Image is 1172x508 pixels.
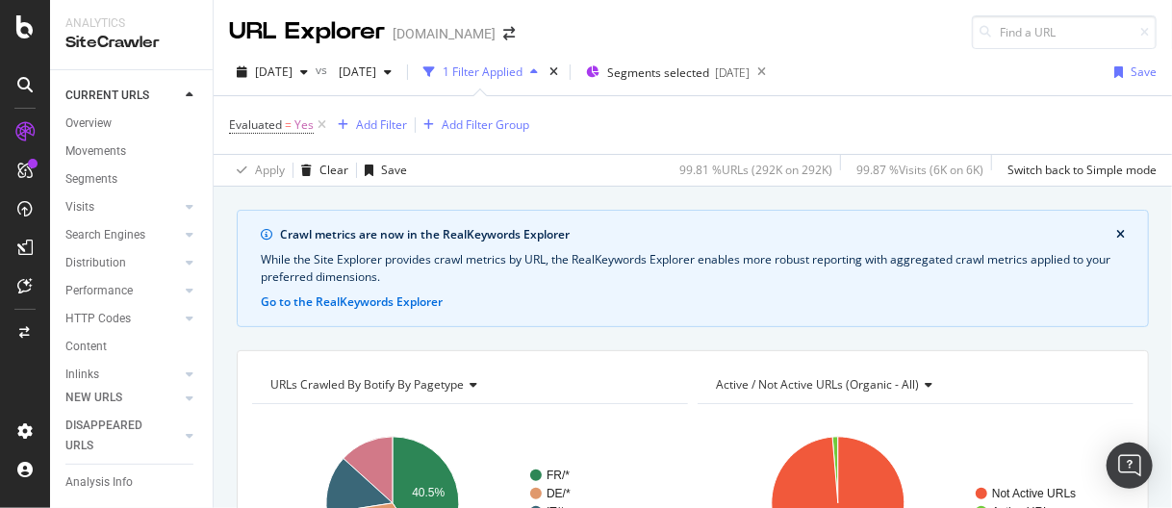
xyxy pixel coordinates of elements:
div: times [546,63,562,82]
a: Visits [65,197,180,217]
a: Performance [65,281,180,301]
div: Segments [65,169,117,190]
button: [DATE] [331,57,399,88]
div: Performance [65,281,133,301]
div: Clear [319,162,348,178]
div: info banner [237,210,1149,327]
h4: URLs Crawled By Botify By pagetype [267,369,671,400]
div: While the Site Explorer provides crawl metrics by URL, the RealKeywords Explorer enables more rob... [261,251,1125,286]
div: Movements [65,141,126,162]
span: Segments selected [607,64,709,81]
div: Add Filter Group [442,116,529,133]
a: NEW URLS [65,388,180,408]
span: Yes [294,112,314,139]
button: Clear [293,155,348,186]
div: 99.81 % URLs ( 292K on 292K ) [679,162,832,178]
span: 2025 Sep. 22nd [255,63,293,80]
div: Crawl metrics are now in the RealKeywords Explorer [280,226,1116,243]
span: 2025 Jun. 11th [331,63,376,80]
div: DISAPPEARED URLS [65,416,163,456]
a: CURRENT URLS [65,86,180,106]
a: Inlinks [65,365,180,385]
div: Open Intercom Messenger [1107,443,1153,489]
div: Search Engines [65,225,145,245]
div: Distribution [65,253,126,273]
button: Save [1107,57,1157,88]
a: Segments [65,169,199,190]
span: vs [316,62,331,78]
text: Not Active URLs [992,487,1076,500]
div: Inlinks [65,365,99,385]
div: Add Filter [356,116,407,133]
button: close banner [1111,222,1130,247]
div: Save [1131,63,1157,80]
h4: Active / Not Active URLs [712,369,1116,400]
button: [DATE] [229,57,316,88]
input: Find a URL [972,15,1157,49]
div: arrow-right-arrow-left [503,27,515,40]
button: Go to the RealKeywords Explorer [261,293,443,311]
a: Search Engines [65,225,180,245]
div: Analysis Info [65,472,133,493]
div: HTTP Codes [65,309,131,329]
div: Visits [65,197,94,217]
a: DISAPPEARED URLS [65,416,180,456]
button: Apply [229,155,285,186]
button: Add Filter [330,114,407,137]
div: [DATE] [715,64,750,81]
span: Active / Not Active URLs (organic - all) [716,376,919,393]
div: 99.87 % Visits ( 6K on 6K ) [856,162,983,178]
a: Content [65,337,199,357]
div: CURRENT URLS [65,86,149,106]
div: [DOMAIN_NAME] [393,24,496,43]
div: Switch back to Simple mode [1007,162,1157,178]
button: Add Filter Group [416,114,529,137]
button: Segments selected[DATE] [578,57,750,88]
a: Overview [65,114,199,134]
a: Analysis Info [65,472,199,493]
span: URLs Crawled By Botify By pagetype [270,376,464,393]
div: Overview [65,114,112,134]
button: 1 Filter Applied [416,57,546,88]
span: = [285,116,292,133]
a: Movements [65,141,199,162]
div: URL Explorer [229,15,385,48]
span: Evaluated [229,116,282,133]
div: Save [381,162,407,178]
a: Distribution [65,253,180,273]
div: 1 Filter Applied [443,63,522,80]
div: SiteCrawler [65,32,197,54]
button: Switch back to Simple mode [1000,155,1157,186]
a: HTTP Codes [65,309,180,329]
div: Content [65,337,107,357]
text: 40.5% [412,486,445,499]
div: Apply [255,162,285,178]
div: Analytics [65,15,197,32]
div: NEW URLS [65,388,122,408]
button: Save [357,155,407,186]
